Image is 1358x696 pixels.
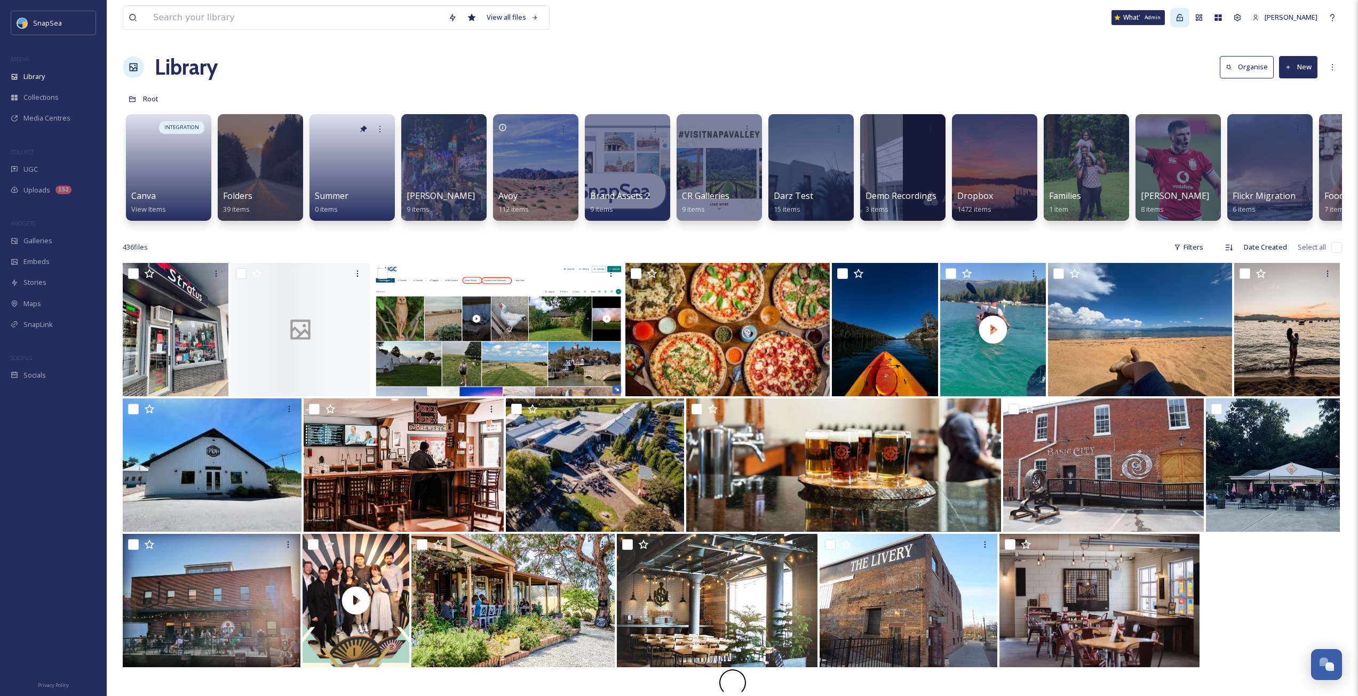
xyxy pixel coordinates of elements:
span: 9 items [407,204,430,214]
span: 7 items [1324,204,1347,214]
a: [PERSON_NAME] [1247,7,1323,28]
span: UGC [23,164,38,174]
span: Uploads [23,185,50,195]
button: New [1279,56,1317,78]
a: What's New [1111,10,1165,25]
span: 39 items [223,204,250,214]
span: [PERSON_NAME] [407,190,475,202]
span: 6 items [1233,204,1256,214]
img: liveryout.jpg [820,534,997,667]
a: Folders39 items [223,191,252,214]
img: New Views.png [372,263,623,396]
span: 0 items [315,204,338,214]
img: biggb45s-17857593744438339.jpeg [1048,263,1232,396]
span: Families [1049,190,1081,202]
span: CR Galleries [682,190,729,202]
a: Privacy Policy [38,678,69,691]
img: download (2).jpeg [625,263,830,396]
a: Library [155,51,218,83]
a: Root [143,92,158,105]
img: pro re nata .jpeg [123,398,301,532]
span: View Items [131,204,166,214]
span: Maps [23,299,41,309]
span: Dropbox [957,190,993,202]
span: 9 items [682,204,705,214]
a: CR Galleries9 items [682,191,729,214]
img: Seven-Arrows-scaled-e1664922373963.jpg [686,398,1001,532]
input: Search your library [148,6,443,29]
span: COLLECT [11,148,34,156]
span: Canva [131,190,156,202]
img: Queen city .avif [1206,398,1340,532]
a: Demo Recordings3 items [865,191,936,214]
span: 9 items [590,204,613,214]
span: Demo Recordings [865,190,936,202]
div: Filters [1169,237,1209,258]
img: the-garden-open-air-seating.jpg [617,534,817,667]
span: Brand Assets 2 [590,190,650,202]
span: Stories [23,277,46,287]
span: MEDIA [11,55,29,63]
img: sammy.inthe.sierra-17895184803314981.jpeg [1234,263,1340,396]
a: Flickr Migration6 items [1233,191,1296,214]
img: stablecraft.jpeg [506,398,685,532]
a: Families1 item [1049,191,1081,214]
span: 15 items [774,204,800,214]
span: Socials [23,370,46,380]
span: Library [23,71,45,82]
span: SnapLink [23,319,53,330]
a: Avoy112 items [498,191,529,214]
span: Darz Test [774,190,813,202]
span: [PERSON_NAME] [1265,12,1317,22]
span: 3 items [865,204,888,214]
button: Open Chat [1311,649,1342,680]
span: [PERSON_NAME] [1141,190,1209,202]
span: Folders [223,190,252,202]
img: photos.by.ranjiv-17994277781821205.jpeg [832,263,938,396]
a: [PERSON_NAME]8 items [1141,191,1209,214]
button: Organise [1220,56,1274,78]
img: redbeard brewing .jpg [304,398,504,532]
span: 1472 items [957,204,991,214]
span: Select all [1298,242,1326,252]
span: Galleries [23,236,52,246]
span: Embeds [23,257,50,267]
span: Media Centres [23,113,70,123]
img: thumbnail [940,263,1046,396]
img: snapsea-logo.png [17,18,28,28]
a: Admin [1170,8,1189,27]
a: Dropbox1472 items [957,191,993,214]
span: 1 item [1049,204,1068,214]
div: Date Created [1238,237,1292,258]
span: Root [143,94,158,103]
a: INTEGRATIONCanvaView Items [123,109,215,221]
span: SnapSea [33,18,62,28]
span: WIDGETS [11,219,35,227]
div: 152 [55,186,72,194]
a: Brand Assets 29 items [590,191,650,214]
img: NP.webp [999,534,1200,667]
span: Flickr Migration [1233,190,1296,202]
a: [PERSON_NAME]9 items [407,191,475,214]
span: 436 file s [123,242,148,252]
img: Cidersfrommars.jpg [123,534,300,667]
span: Collections [23,92,59,102]
span: Avoy [498,190,518,202]
img: image-asset.webp [411,534,615,667]
a: Darz Test15 items [774,191,813,214]
span: Privacy Policy [38,682,69,689]
a: View all files [481,7,544,28]
a: Summer0 items [315,191,348,214]
span: Summer [315,190,348,202]
img: basiccity1-1-600x400-1.jpg [1003,398,1204,532]
span: 8 items [1141,204,1164,214]
span: 112 items [498,204,529,214]
div: Admin [1140,12,1165,23]
span: INTEGRATION [164,124,199,131]
img: -IMG_3989.heic [123,263,228,396]
span: SOCIALS [11,354,32,362]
